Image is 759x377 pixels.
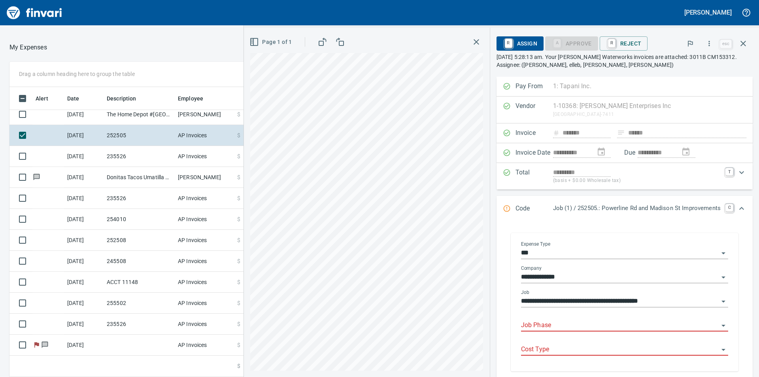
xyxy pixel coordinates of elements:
[237,278,240,286] span: $
[521,290,529,295] label: Job
[36,94,48,103] span: Alert
[175,146,234,167] td: AP Invoices
[240,94,270,103] span: Amount
[497,53,753,69] p: [DATE] 5:28:13 am. Your [PERSON_NAME] Waterworks invoices are attached: 3011B CM153312. Assignee:...
[684,8,732,17] h5: [PERSON_NAME]
[725,168,733,176] a: T
[718,248,729,259] button: Open
[237,215,240,223] span: $
[104,314,175,335] td: 235526
[682,35,699,52] button: Flag
[248,35,295,49] button: Page 1 of 1
[718,320,729,331] button: Open
[175,167,234,188] td: [PERSON_NAME]
[682,6,734,19] button: [PERSON_NAME]
[64,188,104,209] td: [DATE]
[237,362,240,370] span: $
[175,293,234,314] td: AP Invoices
[104,188,175,209] td: 235526
[521,266,542,271] label: Company
[104,167,175,188] td: Donitas Tacos Umatilla OR
[175,209,234,230] td: AP Invoices
[718,296,729,307] button: Open
[64,335,104,356] td: [DATE]
[104,125,175,146] td: 252505
[237,173,240,181] span: $
[67,94,90,103] span: Date
[32,342,41,347] span: Flagged
[175,104,234,125] td: [PERSON_NAME]
[237,257,240,265] span: $
[178,94,213,103] span: Employee
[175,314,234,335] td: AP Invoices
[41,342,49,347] span: Has messages
[36,94,59,103] span: Alert
[175,188,234,209] td: AP Invoices
[104,293,175,314] td: 255502
[64,209,104,230] td: [DATE]
[718,272,729,283] button: Open
[237,320,240,328] span: $
[600,36,648,51] button: RReject
[237,236,240,244] span: $
[178,94,203,103] span: Employee
[64,167,104,188] td: [DATE]
[497,36,544,51] button: RAssign
[104,251,175,272] td: 245508
[237,110,240,118] span: $
[175,272,234,293] td: AP Invoices
[64,125,104,146] td: [DATE]
[64,293,104,314] td: [DATE]
[67,94,79,103] span: Date
[720,40,732,48] a: esc
[64,314,104,335] td: [DATE]
[718,34,753,53] span: Close invoice
[175,125,234,146] td: AP Invoices
[237,194,240,202] span: $
[107,94,147,103] span: Description
[64,230,104,251] td: [DATE]
[606,37,641,50] span: Reject
[237,152,240,160] span: $
[9,43,47,52] nav: breadcrumb
[175,251,234,272] td: AP Invoices
[497,163,753,189] div: Expand
[521,242,550,246] label: Expense Type
[64,251,104,272] td: [DATE]
[718,344,729,355] button: Open
[5,3,64,22] img: Finvari
[175,230,234,251] td: AP Invoices
[237,299,240,307] span: $
[32,174,41,180] span: Has messages
[237,341,240,349] span: $
[608,39,616,47] a: R
[251,37,292,47] span: Page 1 of 1
[553,204,721,213] p: Job (1) / 252505.: Powerline Rd and Madison St Improvements
[725,204,733,212] a: C
[503,37,537,50] span: Assign
[104,104,175,125] td: The Home Depot #[GEOGRAPHIC_DATA]
[64,146,104,167] td: [DATE]
[19,70,135,78] p: Drag a column heading here to group the table
[515,168,553,185] p: Total
[104,146,175,167] td: 235526
[104,209,175,230] td: 254010
[237,131,240,139] span: $
[104,272,175,293] td: ACCT 11148
[700,35,718,52] button: More
[497,196,753,222] div: Expand
[107,94,136,103] span: Description
[104,230,175,251] td: 252508
[545,40,598,46] div: Job Phase required
[505,39,512,47] a: R
[64,104,104,125] td: [DATE]
[64,272,104,293] td: [DATE]
[515,204,553,214] p: Code
[553,177,721,185] p: (basis + $0.00 Wholesale tax)
[9,43,47,52] p: My Expenses
[175,335,234,356] td: AP Invoices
